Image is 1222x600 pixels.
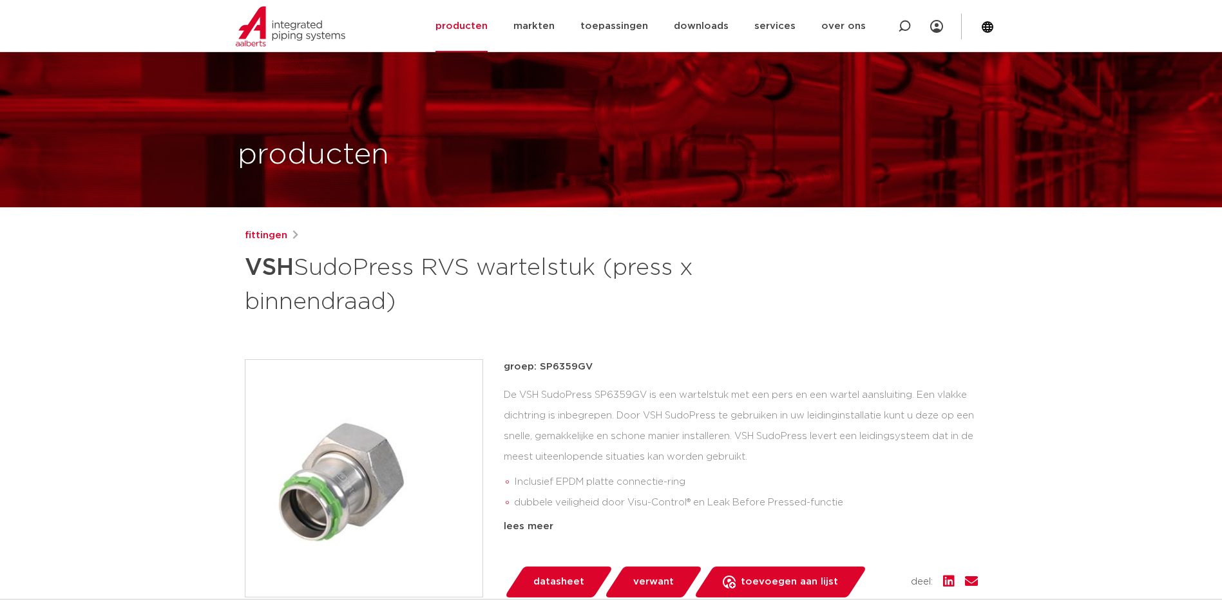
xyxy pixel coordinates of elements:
[504,567,613,597] a: datasheet
[514,513,978,534] li: voorzien van alle relevante keuren
[533,572,584,592] span: datasheet
[514,492,978,513] li: dubbele veiligheid door Visu-Control® en Leak Before Pressed-functie
[504,359,978,375] p: groep: SP6359GV
[245,256,294,279] strong: VSH
[245,360,482,597] img: Product Image for VSH SudoPress RVS wartelstuk (press x binnendraad)
[514,472,978,492] li: Inclusief EPDM platte connectie-ring
[633,572,674,592] span: verwant
[504,385,978,514] div: De VSH SudoPress SP6359GV is een wartelstuk met een pers en een wartel aansluiting. Een vlakke di...
[604,567,703,597] a: verwant
[245,228,287,243] a: fittingen
[504,519,978,534] div: lees meer
[245,248,729,318] h1: SudoPress RVS wartelstuk (press x binnendraad)
[741,572,838,592] span: toevoegen aan lijst
[911,574,933,590] span: deel:
[238,135,389,176] h1: producten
